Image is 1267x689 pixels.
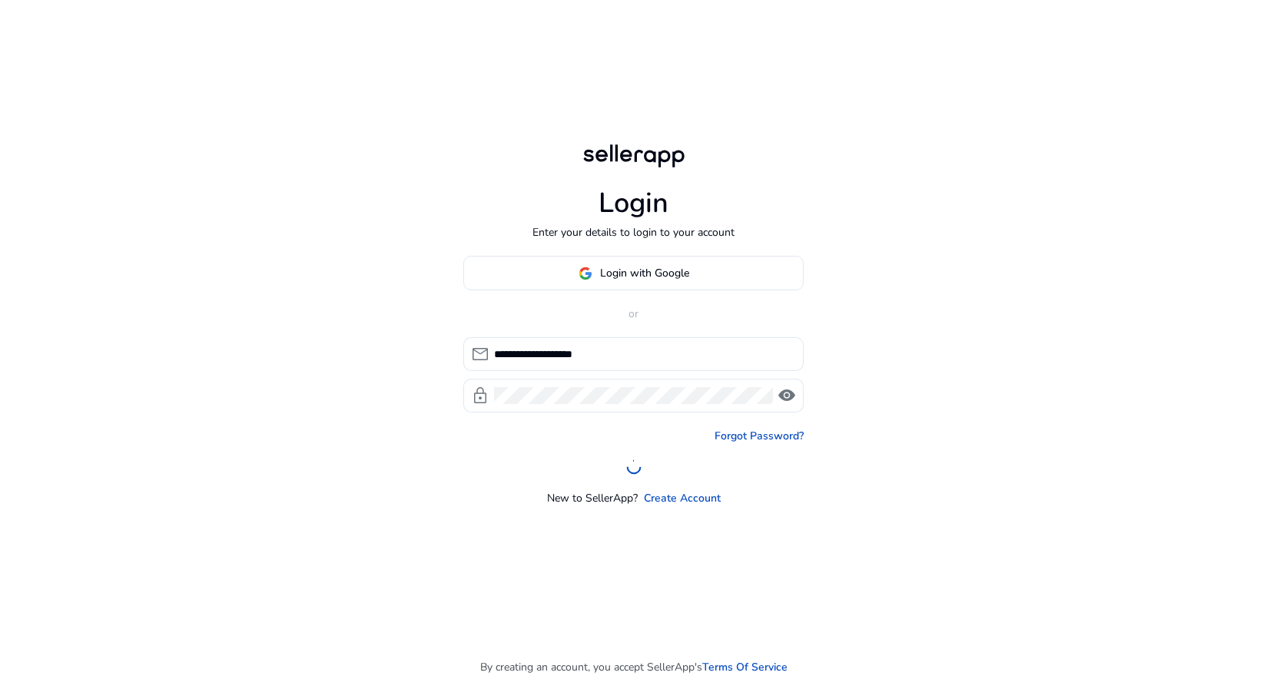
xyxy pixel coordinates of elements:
p: New to SellerApp? [547,490,638,506]
h1: Login [599,187,668,220]
button: Login with Google [463,256,804,290]
a: Forgot Password? [715,428,804,444]
p: Enter your details to login to your account [532,224,735,240]
span: mail [471,345,489,363]
span: visibility [778,386,796,405]
a: Terms Of Service [702,659,788,675]
span: Login with Google [600,265,689,281]
p: or [463,306,804,322]
img: google-logo.svg [579,267,592,280]
a: Create Account [644,490,721,506]
span: lock [471,386,489,405]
